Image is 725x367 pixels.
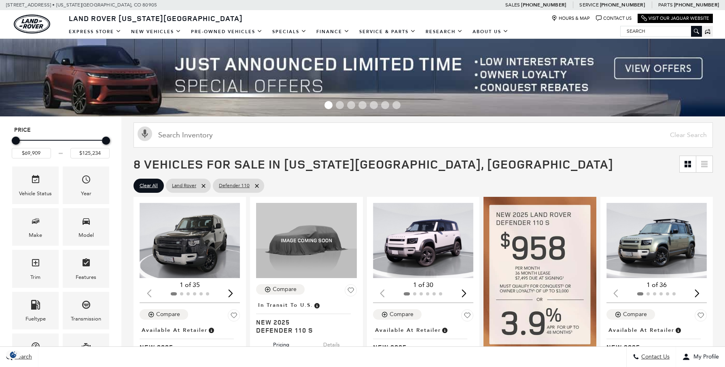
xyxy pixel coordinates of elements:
[373,281,473,289] div: 1 of 30
[64,13,248,23] a: Land Rover [US_STATE][GEOGRAPHIC_DATA]
[12,134,110,158] div: Price
[126,25,186,39] a: New Vehicles
[12,167,59,204] div: VehicleVehicle Status
[373,203,473,278] img: 2025 Land Rover Defender 110 S 1
[81,298,91,314] span: Transmission
[690,354,719,361] span: My Profile
[258,301,313,310] span: In Transit to U.S.
[63,292,109,329] div: TransmissionTransmission
[273,286,297,293] div: Compare
[347,101,355,109] span: Go to slide 3
[19,189,52,198] div: Vehicle Status
[78,231,94,240] div: Model
[81,214,91,231] span: Model
[31,298,40,314] span: Fueltype
[606,325,707,359] a: Available at RetailerNew 2025Defender 110 S
[81,189,91,198] div: Year
[375,326,441,335] span: Available at Retailer
[140,203,240,278] img: 2025 Land Rover Defender 110 S 1
[25,314,46,323] div: Fueltype
[358,101,367,109] span: Go to slide 4
[64,25,513,39] nav: Main Navigation
[142,326,208,335] span: Available at Retailer
[674,326,682,335] span: Vehicle is in stock and ready for immediate delivery. Due to demand, availability is subject to c...
[140,281,240,289] div: 1 of 35
[256,300,356,334] a: In Transit to U.S.New 2025Defender 110 S
[6,2,157,8] a: [STREET_ADDRESS] • [US_STATE][GEOGRAPHIC_DATA], CO 80905
[4,350,23,359] section: Click to Open Cookie Consent Modal
[256,318,350,326] span: New 2025
[256,284,305,295] button: Compare Vehicle
[345,284,357,300] button: Save Vehicle
[267,25,312,39] a: Specials
[641,15,709,21] a: Visit Our Jaguar Website
[505,2,520,8] span: Sales
[373,325,473,359] a: Available at RetailerNew 2025Defender 110 S
[31,340,40,356] span: Mileage
[392,101,401,109] span: Go to slide 7
[12,208,59,246] div: MakeMake
[639,354,670,361] span: Contact Us
[354,25,421,39] a: Service & Parts
[31,256,40,272] span: Trim
[606,203,707,278] img: 2025 Land Rover Defender 110 S 1
[676,347,725,367] button: Open user profile menu
[381,101,389,109] span: Go to slide 6
[373,343,467,351] span: New 2025
[370,101,378,109] span: Go to slide 5
[140,203,240,278] div: 1 / 2
[421,25,468,39] a: Research
[81,256,91,272] span: Features
[228,309,240,325] button: Save Vehicle
[140,181,158,191] span: Clear All
[219,181,250,191] span: Defender 110
[156,311,180,318] div: Compare
[140,309,188,320] button: Compare Vehicle
[71,314,101,323] div: Transmission
[69,13,243,23] span: Land Rover [US_STATE][GEOGRAPHIC_DATA]
[30,273,40,282] div: Trim
[674,2,719,8] a: [PHONE_NUMBER]
[521,2,566,8] a: [PHONE_NUMBER]
[208,326,215,335] span: Vehicle is in stock and ready for immediate delivery. Due to demand, availability is subject to c...
[256,326,350,334] span: Defender 110 S
[63,167,109,204] div: YearYear
[14,15,50,34] a: land-rover
[256,203,356,278] img: 2025 Land Rover Defender 110 S
[606,309,655,320] button: Compare Vehicle
[623,311,647,318] div: Compare
[692,284,703,302] div: Next slide
[225,284,236,302] div: Next slide
[579,2,598,8] span: Service
[64,25,126,39] a: EXPRESS STORE
[70,148,110,158] input: Maximum
[12,137,20,145] div: Minimum Price
[608,326,674,335] span: Available at Retailer
[313,301,320,310] span: Vehicle has shipped from factory of origin. Estimated time of delivery to Retailer is on average ...
[172,181,196,191] span: Land Rover
[373,203,473,278] div: 1 / 2
[134,122,713,148] input: Search Inventory
[600,2,645,8] a: [PHONE_NUMBER]
[658,2,673,8] span: Parts
[695,309,707,325] button: Save Vehicle
[29,231,42,240] div: Make
[606,343,701,351] span: New 2025
[312,25,354,39] a: Finance
[31,214,40,231] span: Make
[81,340,91,356] span: Engine
[63,250,109,287] div: FeaturesFeatures
[458,284,469,302] div: Next slide
[138,127,152,141] svg: Click to toggle on voice search
[4,350,23,359] img: Opt-Out Icon
[186,25,267,39] a: Pre-Owned Vehicles
[324,101,333,109] span: Go to slide 1
[259,334,303,352] button: pricing tab
[12,250,59,287] div: TrimTrim
[140,343,234,351] span: New 2025
[12,292,59,329] div: FueltypeFueltype
[461,309,473,325] button: Save Vehicle
[336,101,344,109] span: Go to slide 2
[14,127,107,134] h5: Price
[76,273,96,282] div: Features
